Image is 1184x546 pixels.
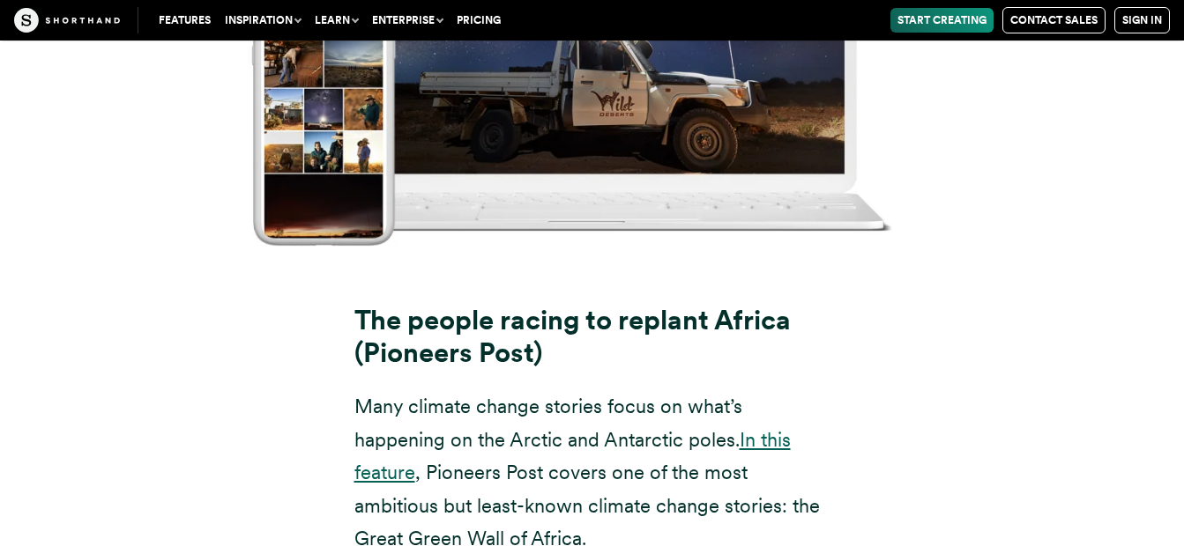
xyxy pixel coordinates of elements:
a: In this feature [354,428,791,483]
a: Sign in [1114,7,1170,33]
button: Enterprise [365,8,450,33]
a: Features [152,8,218,33]
strong: The people racing to replant Africa (Pioneers Post) [354,304,791,369]
a: Contact Sales [1002,7,1106,33]
button: Learn [308,8,365,33]
button: Inspiration [218,8,308,33]
a: Start Creating [890,8,994,33]
a: Pricing [450,8,508,33]
img: The Craft [14,8,120,33]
